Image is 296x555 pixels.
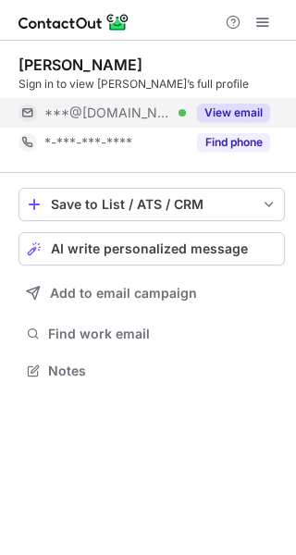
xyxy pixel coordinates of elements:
button: Reveal Button [197,133,270,152]
img: ContactOut v5.3.10 [18,11,129,33]
div: [PERSON_NAME] [18,55,142,74]
button: Reveal Button [197,104,270,122]
button: Add to email campaign [18,277,285,310]
span: ***@[DOMAIN_NAME] [44,105,172,121]
button: Find work email [18,321,285,347]
div: Save to List / ATS / CRM [51,197,253,212]
span: Notes [48,363,277,379]
span: AI write personalized message [51,241,248,256]
button: Notes [18,358,285,384]
span: Find work email [48,326,277,342]
button: save-profile-one-click [18,188,285,221]
span: Add to email campaign [50,286,197,301]
div: Sign in to view [PERSON_NAME]’s full profile [18,76,285,92]
button: AI write personalized message [18,232,285,265]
